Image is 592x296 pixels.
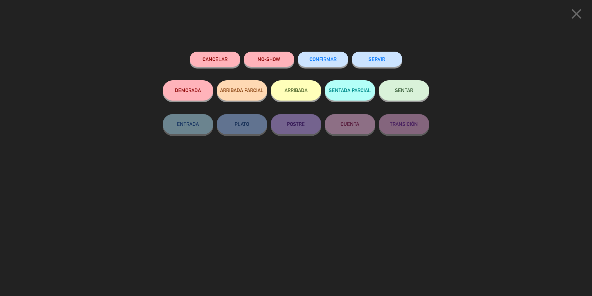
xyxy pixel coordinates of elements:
[566,5,587,25] button: close
[379,80,429,101] button: SENTAR
[325,80,375,101] button: SENTADA PARCIAL
[568,5,585,22] i: close
[379,114,429,134] button: TRANSICIÓN
[325,114,375,134] button: CUENTA
[217,114,267,134] button: PLATO
[163,114,213,134] button: ENTRADA
[310,56,337,62] span: CONFIRMAR
[395,87,413,93] span: SENTAR
[220,87,264,93] span: ARRIBADA PARCIAL
[352,52,402,67] button: SERVIR
[217,80,267,101] button: ARRIBADA PARCIAL
[190,52,240,67] button: Cancelar
[244,52,294,67] button: NO-SHOW
[271,80,321,101] button: ARRIBADA
[298,52,348,67] button: CONFIRMAR
[163,80,213,101] button: DEMORADA
[271,114,321,134] button: POSTRE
